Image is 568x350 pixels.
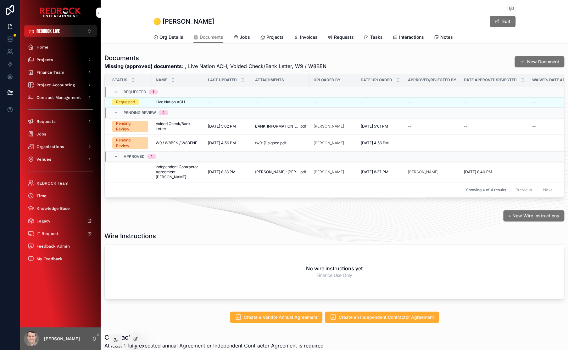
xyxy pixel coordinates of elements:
[466,187,506,192] span: Showing 4 of 4 results
[508,213,559,219] span: + New Wire Instructions
[255,100,259,105] span: --
[36,131,46,137] span: Jobs
[24,141,97,152] a: Organizations
[36,206,70,211] span: Knowledge Base
[24,253,97,264] a: My Feedback
[153,17,214,26] h1: 🟡 [PERSON_NAME]
[104,62,326,70] span: : , Live Nation ACH, Voided Check/Bank Letter, W9 / W8BEN
[434,32,453,44] a: Notes
[255,77,284,83] span: Attachments
[124,154,145,159] span: Approved
[36,70,64,75] span: Finance Team
[24,41,97,53] a: Home
[151,154,153,159] div: 1
[306,265,363,272] h2: No wire instructions yet
[208,141,236,146] span: [DATE] 4:56 PM
[314,141,344,146] a: [PERSON_NAME]
[24,203,97,214] a: Knowledge Base
[361,141,389,146] span: [DATE] 4:56 PM
[24,190,97,201] a: Time
[266,34,284,40] span: Projects
[408,141,456,146] a: --
[370,34,383,40] span: Tasks
[200,34,223,40] span: Documents
[408,77,456,83] span: Approved/Rejected By
[156,121,200,131] a: Voided Check/Bank Letter
[104,54,326,62] h1: Documents
[44,336,80,342] p: [PERSON_NAME]
[361,141,400,146] a: [DATE] 4:56 PM
[314,77,341,83] span: Uploaded By
[334,34,354,40] span: Requests
[156,100,185,105] span: Live Nation ACH
[116,137,144,149] div: Pending Review
[24,116,97,127] a: Requests
[36,119,56,124] span: Requests
[36,231,58,236] span: IT Request
[255,141,279,146] span: fw9-(1)signed
[464,141,525,146] a: --
[490,16,515,27] button: Edit
[408,169,438,175] a: [PERSON_NAME]
[408,100,456,105] a: --
[314,100,353,105] a: --
[464,141,468,146] span: --
[339,314,434,320] span: Create an Independent Contractor Agreement
[361,124,388,129] span: [DATE] 5:01 PM
[24,54,97,65] a: Projects
[240,34,250,40] span: Jobs
[36,144,64,149] span: Organizations
[156,141,197,146] span: W9 / W8BEN / W8BENE
[408,124,412,129] span: --
[255,169,306,175] a: [PERSON_NAME]-[PERSON_NAME]-'25.pdf
[408,141,412,146] span: --
[314,169,344,175] span: [PERSON_NAME]
[464,100,525,105] a: --
[532,141,536,146] span: --
[104,333,324,342] h1: Contracts
[40,8,81,18] img: App logo
[112,99,148,105] a: Requested
[361,124,400,129] a: [DATE] 5:01 PM
[361,100,365,105] span: --
[314,124,353,129] a: [PERSON_NAME]
[36,256,63,261] span: My Feedback
[24,215,97,227] a: Legacy
[294,32,318,44] a: Invoices
[464,124,525,129] a: --
[515,56,564,67] button: New Document
[361,77,392,83] span: Date Uploaded
[208,124,248,129] a: [DATE] 5:02 PM
[532,100,536,105] span: --
[104,232,156,240] h1: Wire Instructions
[36,218,50,224] span: Legacy
[24,25,97,37] button: Select Button
[314,124,344,129] a: [PERSON_NAME]
[208,141,248,146] a: [DATE] 4:56 PM
[314,141,353,146] a: [PERSON_NAME]
[156,164,200,180] a: Independent Contractor Agreement - [PERSON_NAME]
[255,141,306,146] a: fw9-(1)signed.pdf
[230,312,322,323] button: Create a Vendor Annual Agreement
[24,92,97,103] a: Contract Management
[299,124,306,129] span: .pdf
[408,100,412,105] span: --
[112,169,116,175] span: --
[36,193,47,198] span: Time
[255,100,306,105] a: --
[24,177,97,189] a: REDROCK Team
[112,121,148,132] a: Pending Review
[112,169,148,175] a: --
[36,157,51,162] span: Venues
[361,169,400,175] a: [DATE] 8:37 PM
[24,228,97,239] a: IT Request
[104,63,182,69] strong: Missing (approved) documents
[36,95,81,100] span: Contract Management
[300,34,318,40] span: Invoices
[36,244,70,249] span: Feedback Admin
[208,77,237,83] span: Last Updated
[208,100,248,105] a: --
